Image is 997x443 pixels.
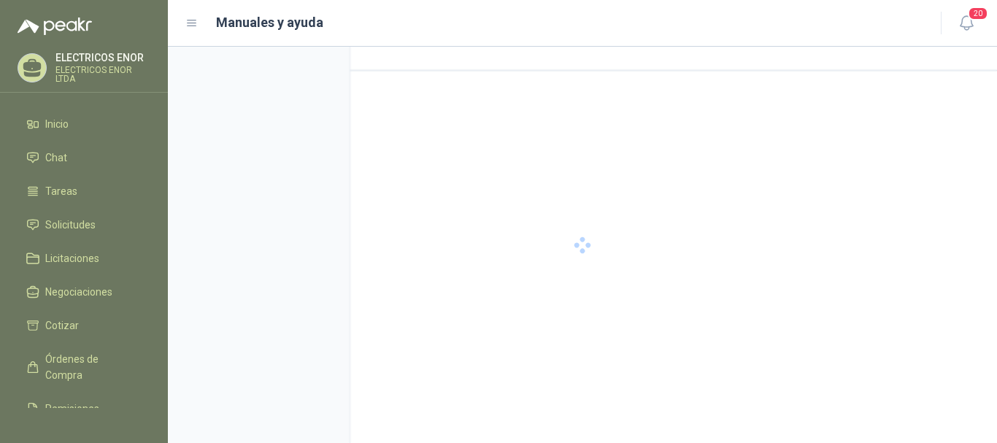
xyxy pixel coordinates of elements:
[18,177,150,205] a: Tareas
[45,401,99,417] span: Remisiones
[18,244,150,272] a: Licitaciones
[18,395,150,423] a: Remisiones
[55,53,150,63] p: ELECTRICOS ENOR
[45,217,96,233] span: Solicitudes
[18,345,150,389] a: Órdenes de Compra
[45,317,79,334] span: Cotizar
[18,18,92,35] img: Logo peakr
[968,7,988,20] span: 20
[45,150,67,166] span: Chat
[18,110,150,138] a: Inicio
[55,66,150,83] p: ELECTRICOS ENOR LTDA
[18,144,150,172] a: Chat
[18,312,150,339] a: Cotizar
[216,12,323,33] h1: Manuales y ayuda
[45,284,112,300] span: Negociaciones
[45,116,69,132] span: Inicio
[45,250,99,266] span: Licitaciones
[18,211,150,239] a: Solicitudes
[45,183,77,199] span: Tareas
[45,351,136,383] span: Órdenes de Compra
[18,278,150,306] a: Negociaciones
[953,10,979,36] button: 20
